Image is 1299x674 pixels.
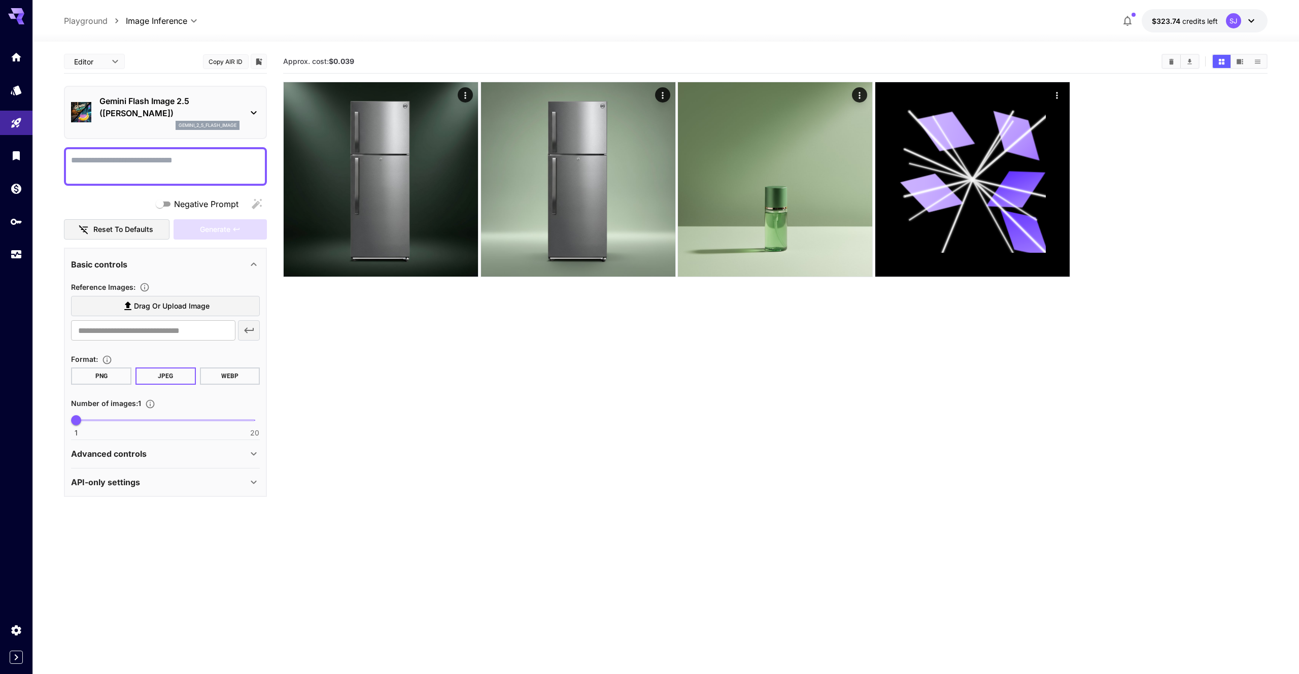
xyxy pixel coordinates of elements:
div: Basic controls [71,252,260,277]
img: Z [481,82,675,277]
div: Actions [852,87,868,103]
button: Specify how many images to generate in a single request. Each image generation will be charged se... [141,399,159,409]
button: Show media in list view [1249,55,1267,68]
div: Wallet [10,182,22,195]
button: Clear All [1163,55,1180,68]
button: Copy AIR ID [203,54,249,69]
span: Format : [71,355,98,363]
div: Gemini Flash Image 2.5 ([PERSON_NAME])gemini_2_5_flash_image [71,91,260,134]
span: Negative Prompt [174,198,238,210]
span: 1 [75,428,78,438]
span: Editor [74,56,106,67]
button: Download All [1181,55,1199,68]
p: API-only settings [71,476,140,488]
nav: breadcrumb [64,15,126,27]
div: Models [10,84,22,96]
span: Approx. cost: [283,57,354,65]
div: Clear AllDownload All [1161,54,1200,69]
button: PNG [71,367,131,385]
span: Image Inference [126,15,187,27]
button: Upload a reference image to guide the result. This is needed for Image-to-Image or Inpainting. Su... [135,282,154,292]
span: Number of images : 1 [71,399,141,408]
button: Reset to defaults [64,219,169,240]
p: Basic controls [71,258,127,271]
div: Actions [458,87,473,103]
b: $0.039 [329,57,354,65]
p: Advanced controls [71,448,147,460]
div: $323.7364 [1152,16,1218,26]
span: Reference Images : [71,283,135,291]
div: Advanced controls [71,442,260,466]
span: Drag or upload image [134,300,210,313]
button: Show media in grid view [1213,55,1230,68]
p: gemini_2_5_flash_image [179,122,236,129]
img: 2Q== [678,82,872,277]
button: $323.7364SJ [1142,9,1268,32]
div: Actions [655,87,670,103]
button: WEBP [200,367,260,385]
div: Show media in grid viewShow media in video viewShow media in list view [1212,54,1268,69]
p: Gemini Flash Image 2.5 ([PERSON_NAME]) [99,95,240,119]
div: Settings [10,624,22,636]
button: Show media in video view [1231,55,1249,68]
label: Drag or upload image [71,296,260,317]
div: Actions [1049,87,1065,103]
div: Library [10,149,22,162]
div: Playground [10,117,22,129]
button: JPEG [135,367,196,385]
span: credits left [1182,17,1218,25]
a: Playground [64,15,108,27]
div: Home [10,51,22,63]
div: Usage [10,248,22,261]
img: 9k= [284,82,478,277]
button: Expand sidebar [10,651,23,664]
div: API-only settings [71,470,260,494]
button: Add to library [254,55,263,68]
div: SJ [1226,13,1241,28]
div: API Keys [10,215,22,228]
button: Choose the file format for the output image. [98,355,116,365]
span: $323.74 [1152,17,1182,25]
span: 20 [250,428,259,438]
